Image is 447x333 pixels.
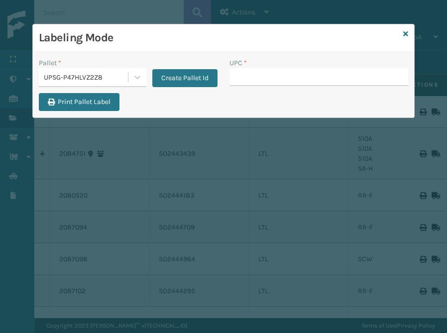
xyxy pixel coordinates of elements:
[39,30,399,45] h3: Labeling Mode
[39,93,119,111] button: Print Pallet Label
[39,58,61,68] label: Pallet
[44,72,129,83] div: UPSG-P47HLVZ2Z8
[152,69,218,87] button: Create Pallet Id
[229,58,247,68] label: UPC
